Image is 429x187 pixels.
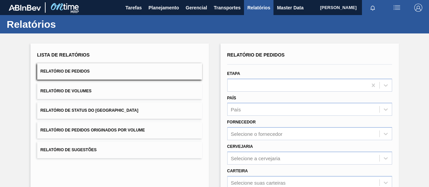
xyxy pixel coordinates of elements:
[41,108,138,113] span: Relatório de Status do [GEOGRAPHIC_DATA]
[277,4,303,12] span: Master Data
[9,5,41,11] img: TNhmsLtSVTkK8tSr43FrP2fwEKptu5GPRR3wAAAABJRU5ErkJggg==
[231,180,286,185] div: Selecione suas carteiras
[227,144,253,149] label: Cervejaria
[37,63,202,80] button: Relatório de Pedidos
[227,120,256,124] label: Fornecedor
[148,4,179,12] span: Planejamento
[227,96,236,100] label: País
[414,4,422,12] img: Logout
[214,4,241,12] span: Transportes
[227,52,285,58] span: Relatório de Pedidos
[125,4,142,12] span: Tarefas
[362,3,383,12] button: Notificações
[37,52,90,58] span: Lista de Relatórios
[231,155,281,161] div: Selecione a cervejaria
[231,131,283,137] div: Selecione o fornecedor
[37,142,202,158] button: Relatório de Sugestões
[37,83,202,99] button: Relatório de Volumes
[227,71,240,76] label: Etapa
[393,4,401,12] img: userActions
[7,20,126,28] h1: Relatórios
[41,69,90,74] span: Relatório de Pedidos
[231,107,241,112] div: País
[186,4,207,12] span: Gerencial
[37,122,202,138] button: Relatório de Pedidos Originados por Volume
[41,89,91,93] span: Relatório de Volumes
[247,4,270,12] span: Relatórios
[41,148,97,152] span: Relatório de Sugestões
[227,169,248,173] label: Carteira
[41,128,145,132] span: Relatório de Pedidos Originados por Volume
[37,102,202,119] button: Relatório de Status do [GEOGRAPHIC_DATA]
